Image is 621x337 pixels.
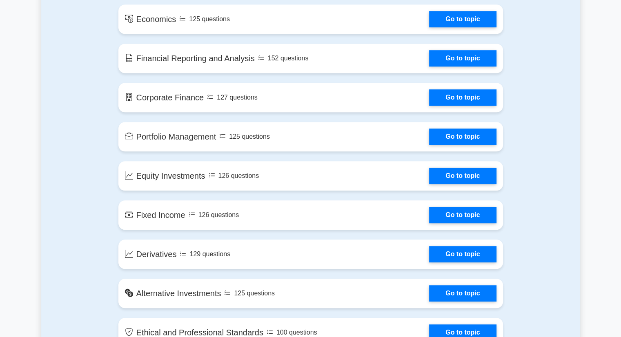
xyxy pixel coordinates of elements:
a: Go to topic [429,50,496,67]
a: Go to topic [429,246,496,262]
a: Go to topic [429,207,496,223]
a: Go to topic [429,168,496,184]
a: Go to topic [429,285,496,302]
a: Go to topic [429,89,496,106]
a: Go to topic [429,11,496,27]
a: Go to topic [429,129,496,145]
